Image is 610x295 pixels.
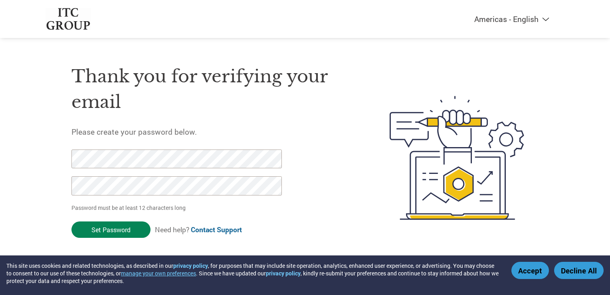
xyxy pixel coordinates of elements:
input: Set Password [71,221,151,238]
button: manage your own preferences [121,269,196,277]
img: create-password [375,52,539,264]
a: Contact Support [191,225,242,234]
button: Accept [511,262,549,279]
div: This site uses cookies and related technologies, as described in our , for purposes that may incl... [6,262,500,285]
img: ITC Group [46,8,91,30]
p: Password must be at least 12 characters long [71,203,285,212]
span: Need help? [155,225,242,234]
button: Decline All [554,262,604,279]
h1: Thank you for verifying your email [71,64,352,115]
h5: Please create your password below. [71,127,352,137]
a: privacy policy [266,269,301,277]
a: privacy policy [173,262,208,269]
